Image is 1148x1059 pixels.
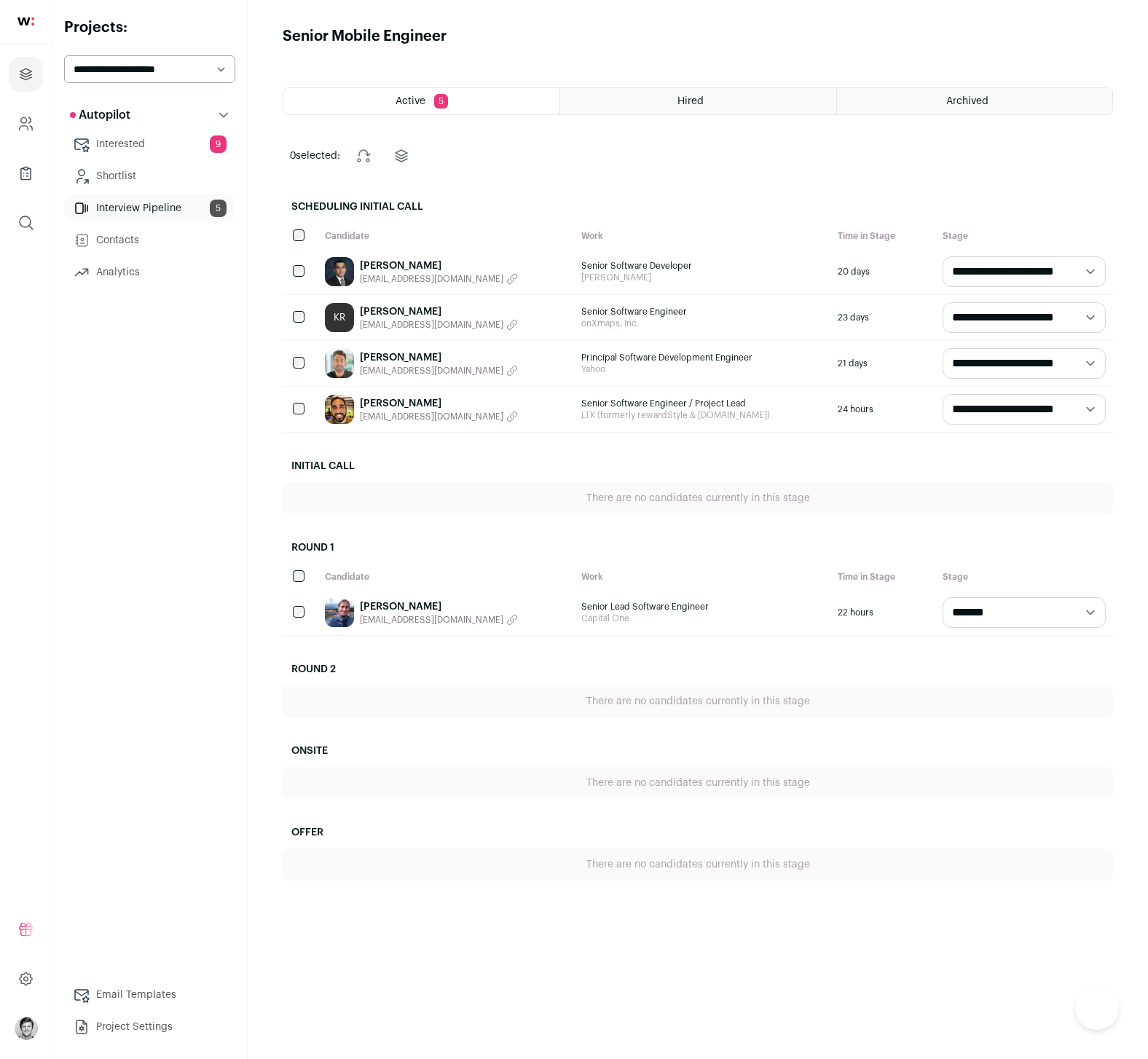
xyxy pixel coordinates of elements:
[581,398,823,409] span: Senior Software Engineer / Project Lead
[210,135,227,153] span: 9
[360,411,503,422] span: [EMAIL_ADDRESS][DOMAIN_NAME]
[935,564,1113,590] div: Stage
[935,223,1113,249] div: Stage
[64,258,235,287] a: Analytics
[360,365,503,377] span: [EMAIL_ADDRESS][DOMAIN_NAME]
[283,450,1113,482] h2: Initial Call
[830,590,935,635] div: 22 hours
[64,226,235,255] a: Contacts
[9,57,43,92] a: Projects
[9,156,43,191] a: Company Lists
[396,96,425,106] span: Active
[283,532,1113,564] h2: Round 1
[283,191,1113,223] h2: Scheduling Initial Call
[677,96,704,106] span: Hired
[830,341,935,386] div: 21 days
[318,564,574,590] div: Candidate
[360,350,518,365] a: [PERSON_NAME]
[346,138,381,173] button: Change stage
[64,162,235,191] a: Shortlist
[581,306,823,318] span: Senior Software Engineer
[581,409,823,421] span: LTK (formerly rewardStyle & [DOMAIN_NAME])
[581,613,823,624] span: Capital One
[64,1012,235,1042] a: Project Settings
[283,26,447,47] h1: Senior Mobile Engineer
[283,816,1113,849] h2: Offer
[360,304,518,319] a: [PERSON_NAME]
[830,223,935,249] div: Time in Stage
[325,303,354,332] a: KR
[581,601,823,613] span: Senior Lead Software Engineer
[70,106,130,124] p: Autopilot
[64,130,235,159] a: Interested9
[283,653,1113,685] h2: Round 2
[830,249,935,294] div: 20 days
[360,273,518,285] button: [EMAIL_ADDRESS][DOMAIN_NAME]
[210,200,227,217] span: 5
[574,223,830,249] div: Work
[360,319,518,331] button: [EMAIL_ADDRESS][DOMAIN_NAME]
[325,395,354,424] img: f1cf1b88ad16e28dca70f3b8526e713986d8821bac875d012d01cb792b49821d
[830,295,935,340] div: 23 days
[15,1017,38,1040] img: 606302-medium_jpg
[318,223,574,249] div: Candidate
[64,101,235,130] button: Autopilot
[1075,986,1119,1030] iframe: Help Scout Beacon - Open
[574,564,830,590] div: Work
[360,396,518,411] a: [PERSON_NAME]
[290,151,296,161] span: 0
[581,260,823,272] span: Senior Software Developer
[360,614,503,626] span: [EMAIL_ADDRESS][DOMAIN_NAME]
[360,259,518,273] a: [PERSON_NAME]
[560,88,836,114] a: Hired
[283,685,1113,717] div: There are no candidates currently in this stage
[17,17,34,25] img: wellfound-shorthand-0d5821cbd27db2630d0214b213865d53afaa358527fdda9d0ea32b1df1b89c2c.svg
[946,96,988,106] span: Archived
[64,980,235,1009] a: Email Templates
[360,411,518,422] button: [EMAIL_ADDRESS][DOMAIN_NAME]
[837,88,1112,114] a: Archived
[283,767,1113,799] div: There are no candidates currently in this stage
[283,482,1113,514] div: There are no candidates currently in this stage
[290,149,340,163] span: selected:
[325,257,354,286] img: 526d42d9340d12ab5f307ba01ce7f0eb8b37a13b92f0746bf35c099674c18c59.jpg
[283,735,1113,767] h2: Onsite
[360,599,518,614] a: [PERSON_NAME]
[581,272,823,283] span: [PERSON_NAME]
[360,319,503,331] span: [EMAIL_ADDRESS][DOMAIN_NAME]
[581,318,823,329] span: onXmaps, Inc.
[434,94,448,109] span: 5
[830,564,935,590] div: Time in Stage
[15,1017,38,1040] button: Open dropdown
[360,614,518,626] button: [EMAIL_ADDRESS][DOMAIN_NAME]
[325,598,354,627] img: 6fe939a3c3794226d3dc5662d61e8fbf0da2443d5a73a002414022a82b350a58.jpg
[9,106,43,141] a: Company and ATS Settings
[325,349,354,378] img: b26b8786ce0f1e3c18712c54fd3ea35577779f4b3c3a8d132ab8feb029fc889b
[360,365,518,377] button: [EMAIL_ADDRESS][DOMAIN_NAME]
[360,273,503,285] span: [EMAIL_ADDRESS][DOMAIN_NAME]
[64,194,235,223] a: Interview Pipeline5
[283,849,1113,881] div: There are no candidates currently in this stage
[581,352,823,363] span: Principal Software Development Engineer
[830,387,935,432] div: 24 hours
[581,363,823,375] span: Yahoo
[64,17,235,38] h2: Projects:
